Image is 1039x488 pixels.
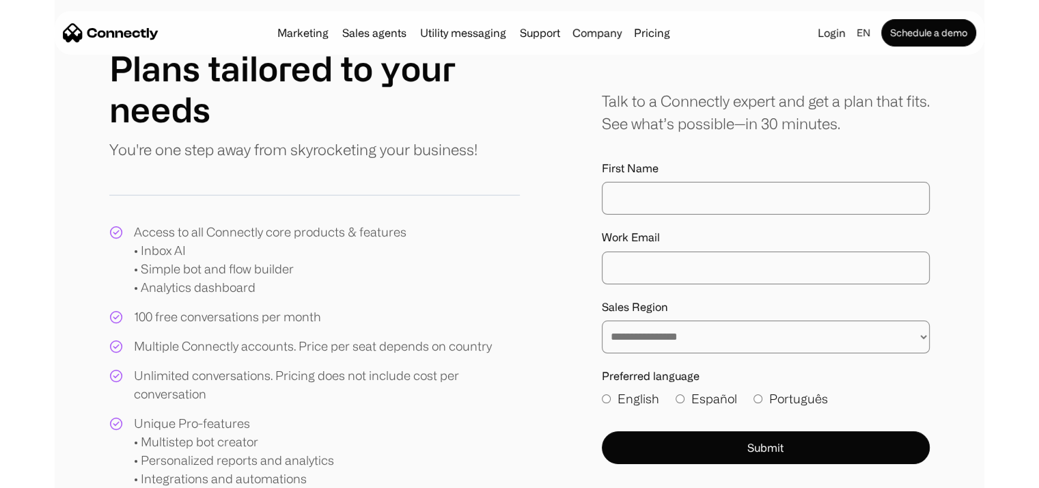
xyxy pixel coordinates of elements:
a: Utility messaging [415,27,512,38]
a: Schedule a demo [881,19,976,46]
input: Português [753,394,762,403]
div: Company [572,23,622,42]
div: Company [568,23,626,42]
label: Español [676,390,737,408]
div: en [857,23,870,42]
a: Support [514,27,566,38]
label: Preferred language [602,370,930,383]
p: You're one step away from skyrocketing your business! [109,138,477,161]
a: Pricing [628,27,676,38]
label: Sales Region [602,301,930,314]
input: English [602,394,611,403]
label: Português [753,390,828,408]
label: First Name [602,162,930,175]
label: Work Email [602,231,930,244]
ul: Language list [27,464,82,483]
input: Español [676,394,684,403]
div: Talk to a Connectly expert and get a plan that fits. See what’s possible—in 30 minutes. [602,90,930,135]
label: English [602,390,659,408]
a: Login [812,23,851,42]
a: home [63,23,158,43]
div: 100 free conversations per month [134,308,321,326]
aside: Language selected: English [14,463,82,483]
div: Access to all Connectly core products & features • Inbox AI • Simple bot and flow builder • Analy... [134,223,406,297]
div: Unlimited conversations. Pricing does not include cost per conversation [134,366,520,403]
div: Multiple Connectly accounts. Price per seat depends on country [134,337,492,355]
div: en [851,23,878,42]
a: Sales agents [337,27,412,38]
button: Submit [602,431,930,464]
a: Marketing [272,27,334,38]
h1: Plans tailored to your needs [109,48,520,130]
